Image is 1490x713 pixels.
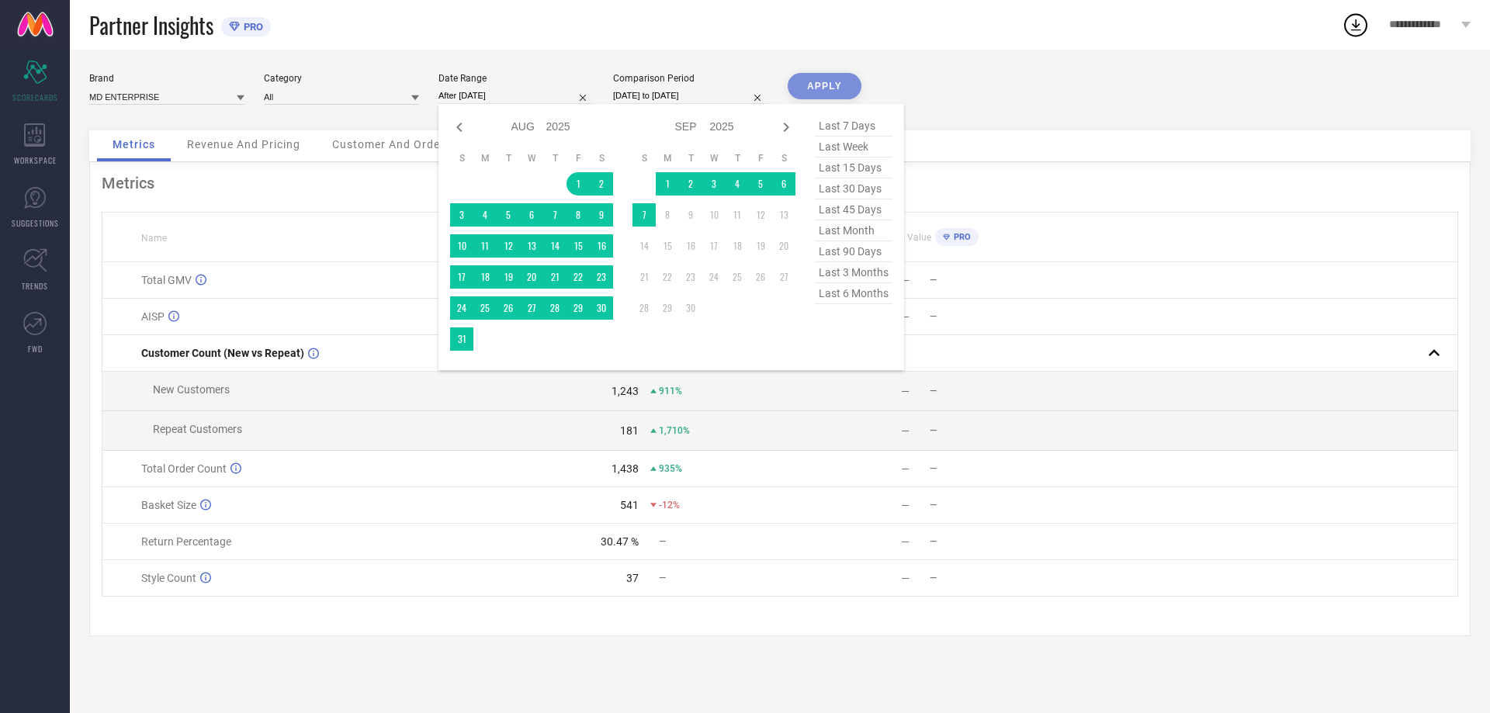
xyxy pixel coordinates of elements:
th: Sunday [632,152,656,164]
td: Wed Aug 06 2025 [520,203,543,227]
div: Open download list [1342,11,1370,39]
td: Mon Sep 29 2025 [656,296,679,320]
div: 30.47 % [601,535,639,548]
td: Sat Sep 20 2025 [772,234,795,258]
th: Friday [749,152,772,164]
div: — [901,424,910,437]
div: 541 [620,499,639,511]
td: Sun Aug 31 2025 [450,327,473,351]
span: — [930,536,937,547]
input: Select comparison period [613,88,768,104]
span: last 6 months [815,283,892,304]
span: last 7 days [815,116,892,137]
td: Mon Sep 01 2025 [656,172,679,196]
div: — [901,535,910,548]
div: Previous month [450,118,469,137]
div: 1,243 [612,385,639,397]
th: Monday [656,152,679,164]
span: -12% [659,500,680,511]
td: Thu Sep 04 2025 [726,172,749,196]
span: AISP [141,310,165,323]
td: Mon Sep 15 2025 [656,234,679,258]
div: — [901,274,910,286]
td: Wed Sep 03 2025 [702,172,726,196]
th: Tuesday [679,152,702,164]
span: Partner Insights [89,9,213,41]
div: Next month [777,118,795,137]
td: Wed Sep 10 2025 [702,203,726,227]
span: last month [815,220,892,241]
span: — [930,500,937,511]
td: Thu Sep 25 2025 [726,265,749,289]
td: Sun Aug 10 2025 [450,234,473,258]
div: — [901,385,910,397]
td: Wed Aug 20 2025 [520,265,543,289]
span: — [930,386,937,396]
td: Tue Aug 12 2025 [497,234,520,258]
td: Sat Aug 30 2025 [590,296,613,320]
span: Repeat Customers [153,423,242,435]
td: Thu Aug 28 2025 [543,296,567,320]
td: Sun Sep 07 2025 [632,203,656,227]
td: Mon Sep 08 2025 [656,203,679,227]
td: Fri Sep 12 2025 [749,203,772,227]
td: Wed Sep 24 2025 [702,265,726,289]
td: Tue Sep 16 2025 [679,234,702,258]
div: — [901,572,910,584]
span: Basket Size [141,499,196,511]
span: Name [141,233,167,244]
th: Wednesday [520,152,543,164]
td: Mon Sep 22 2025 [656,265,679,289]
th: Friday [567,152,590,164]
span: New Customers [153,383,230,396]
span: last 45 days [815,199,892,220]
div: Metrics [102,174,1458,192]
td: Fri Sep 05 2025 [749,172,772,196]
span: — [659,536,666,547]
td: Tue Sep 23 2025 [679,265,702,289]
th: Sunday [450,152,473,164]
span: — [930,275,937,286]
td: Sun Sep 28 2025 [632,296,656,320]
td: Mon Aug 25 2025 [473,296,497,320]
td: Fri Aug 22 2025 [567,265,590,289]
td: Sat Aug 16 2025 [590,234,613,258]
span: — [930,573,937,583]
div: Category [264,73,419,84]
span: PRO [950,232,971,242]
td: Wed Aug 27 2025 [520,296,543,320]
span: — [930,463,937,474]
span: SUGGESTIONS [12,217,59,229]
span: Total Order Count [141,462,227,475]
span: PRO [240,21,263,33]
th: Saturday [590,152,613,164]
td: Fri Sep 26 2025 [749,265,772,289]
div: — [901,310,910,323]
td: Fri Aug 29 2025 [567,296,590,320]
span: — [930,425,937,436]
input: Select date range [438,88,594,104]
span: last 3 months [815,262,892,283]
span: last 90 days [815,241,892,262]
th: Thursday [543,152,567,164]
th: Tuesday [497,152,520,164]
span: Revenue And Pricing [187,138,300,151]
span: Return Percentage [141,535,231,548]
td: Wed Aug 13 2025 [520,234,543,258]
th: Saturday [772,152,795,164]
td: Tue Aug 26 2025 [497,296,520,320]
div: Date Range [438,73,594,84]
div: Brand [89,73,244,84]
td: Fri Aug 01 2025 [567,172,590,196]
td: Tue Sep 30 2025 [679,296,702,320]
span: 935% [659,463,682,474]
td: Wed Sep 17 2025 [702,234,726,258]
td: Sat Sep 27 2025 [772,265,795,289]
td: Sun Aug 03 2025 [450,203,473,227]
span: last 15 days [815,157,892,178]
td: Thu Aug 07 2025 [543,203,567,227]
span: WORKSPACE [14,154,57,166]
div: 37 [626,572,639,584]
span: SCORECARDS [12,92,58,103]
th: Thursday [726,152,749,164]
